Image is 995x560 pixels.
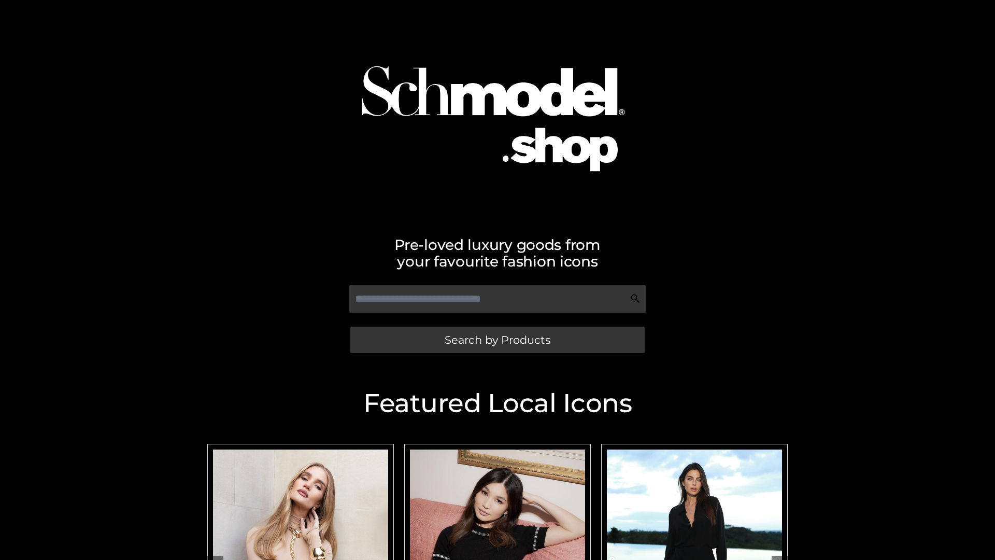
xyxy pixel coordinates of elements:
h2: Pre-loved luxury goods from your favourite fashion icons [202,236,793,270]
a: Search by Products [350,327,645,353]
h2: Featured Local Icons​ [202,390,793,416]
img: Search Icon [630,293,641,304]
span: Search by Products [445,334,550,345]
